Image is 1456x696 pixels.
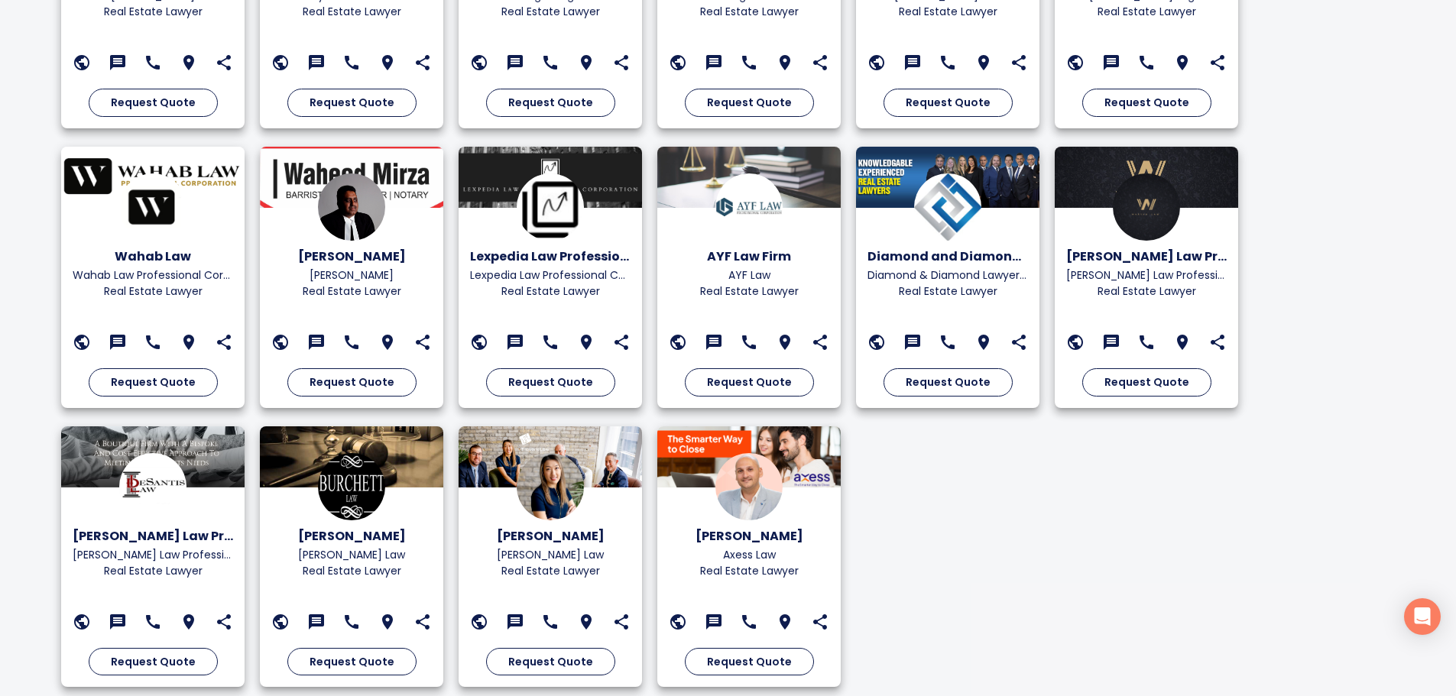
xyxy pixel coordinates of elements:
svg: 647-982-7423 [144,53,162,72]
p: DeSantis Law Professional Corporation [73,547,233,563]
button: Request Quote [685,368,814,397]
button: Request Quote [287,648,417,676]
p: Real Estate Lawyer [1066,4,1227,20]
h6: Diamond and Diamond Lawyers [867,246,1028,267]
p: Waheed Mirza [271,267,432,283]
a: Logo[PERSON_NAME] Law Professional Corporation[PERSON_NAME] Law Professional CorporationReal Esta... [1055,147,1235,408]
p: AYF Law [669,267,829,283]
h6: Waryah Law Professional Corporation [1066,246,1227,267]
span: Request Quote [906,373,991,392]
svg: 164-720-7327 [541,333,559,351]
svg: 416-902-8575 [939,53,957,72]
p: Real Estate Lawyer [669,4,829,20]
svg: 647-808-9160 [740,333,758,351]
img: Logo [119,453,186,520]
p: Lexpedia Law Professional Corporation [470,267,631,283]
p: Axess Law [669,547,829,563]
span: Request Quote [707,373,792,392]
p: Real Estate Lawyer [867,283,1028,299]
span: Request Quote [111,652,196,672]
button: Request Quote [287,368,417,397]
button: Request Quote [486,648,615,676]
p: Wahab Law Professional Corporation [73,267,233,283]
h6: Jon Castellano [669,526,829,547]
span: Request Quote [508,373,593,392]
a: Logo[PERSON_NAME][PERSON_NAME] LawReal Estate LawyerRequest Quote [260,426,440,688]
img: Logo [715,453,783,520]
p: Real Estate Lawyer [271,283,432,299]
button: Request Quote [1082,368,1211,397]
svg: 647-271-7347 [939,333,957,351]
button: Request Quote [486,89,615,117]
a: LogoWahab LawWahab Law Professional CorporationReal Estate LawyerRequest Quote [61,147,242,408]
svg: 416-847-7333 [541,53,559,72]
button: Request Quote [685,89,814,117]
svg: 416-824-3950 [342,333,361,351]
span: Request Quote [1104,373,1189,392]
button: Request Quote [1082,89,1211,117]
p: Real Estate Lawyer [669,563,829,579]
button: Request Quote [89,648,218,676]
span: Request Quote [508,93,593,112]
p: Real Estate Lawyer [470,4,631,20]
a: LogoAYF Law FirmAYF LawReal Estate LawyerRequest Quote [657,147,838,408]
h6: Waheed Mirza [271,246,432,267]
p: Real Estate Lawyer [73,563,233,579]
p: Real Estate Lawyer [867,4,1028,20]
span: Request Quote [310,93,394,112]
a: Logo[PERSON_NAME] Law Professional Corporation[PERSON_NAME] Law Professional CorporationReal Esta... [61,426,242,688]
button: Request Quote [89,89,218,117]
p: Real Estate Lawyer [73,283,233,299]
svg: 416-289-9666 [342,53,361,72]
p: Real Estate Lawyer [470,563,631,579]
img: Logo [914,173,981,241]
span: Request Quote [111,373,196,392]
svg: 647-707-2011 [740,53,758,72]
img: Logo [517,173,584,241]
button: Request Quote [486,368,615,397]
h6: DeSantis Law Professional Corporation [73,526,233,547]
span: Request Quote [707,93,792,112]
span: Request Quote [906,93,991,112]
svg: 877-402-4207 [740,613,758,631]
button: Request Quote [884,89,1013,117]
h6: Lexpedia Law Professional Corporation [470,246,631,267]
p: Diamond & Diamond Lawyers LLP [867,267,1028,283]
p: Real Estate Lawyer [669,283,829,299]
a: Logo[PERSON_NAME][PERSON_NAME] LawReal Estate LawyerRequest Quote [459,426,639,688]
span: Request Quote [310,373,394,392]
h6: Wahab Law [73,246,233,267]
img: Logo [119,173,186,241]
h6: AYF Law Firm [669,246,829,267]
span: Request Quote [310,652,394,672]
p: Real Estate Lawyer [271,4,432,20]
a: LogoLexpedia Law Professional CorporationLexpedia Law Professional CorporationReal Estate LawyerR... [459,147,639,408]
p: Real Estate Lawyer [271,563,432,579]
img: Logo [318,453,385,520]
a: Logo[PERSON_NAME][PERSON_NAME]Real Estate LawyerRequest Quote [260,147,440,408]
h6: Christine Burchett [271,526,432,547]
p: Burchett Law [271,547,432,563]
a: Logo[PERSON_NAME]Axess LawReal Estate LawyerRequest Quote [657,426,838,688]
svg: 905-264-0012 [144,613,162,631]
button: Request Quote [685,648,814,676]
button: Request Quote [287,89,417,117]
svg: 519-744-2281 [541,613,559,631]
span: Request Quote [111,93,196,112]
img: Logo [517,453,584,520]
img: Logo [318,173,385,241]
p: Real Estate Lawyer [73,4,233,20]
svg: 226-686-1070 [144,333,162,351]
svg: 416-907-3508 [1137,333,1156,351]
img: Logo [715,173,783,241]
svg: 289-719-4421 [1137,53,1156,72]
p: Travers Law [470,547,631,563]
button: Request Quote [89,368,218,397]
img: Logo [1113,173,1180,241]
p: Real Estate Lawyer [1066,283,1227,299]
h6: Tiffany Yim [470,526,631,547]
span: Request Quote [1104,93,1189,112]
a: LogoDiamond and Diamond LawyersDiamond & Diamond Lawyers LLPReal Estate LawyerRequest Quote [856,147,1036,408]
p: [PERSON_NAME] Law Professional Corporation [1066,267,1227,283]
p: Real Estate Lawyer [470,283,631,299]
